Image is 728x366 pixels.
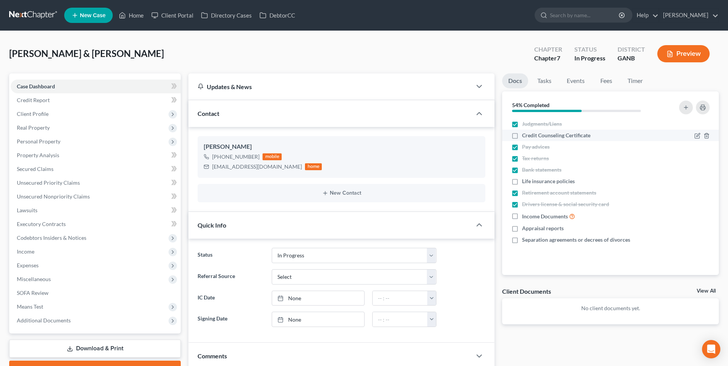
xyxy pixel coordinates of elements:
span: Credit Counseling Certificate [522,132,590,139]
div: mobile [263,153,282,160]
div: Status [574,45,605,54]
a: None [272,312,364,327]
div: [PHONE_NUMBER] [212,153,259,161]
strong: 54% Completed [512,102,550,108]
span: Means Test [17,303,43,310]
span: Client Profile [17,111,49,117]
div: GANB [618,54,645,63]
span: Secured Claims [17,166,54,172]
a: Docs [502,73,528,88]
span: Life insurance policies [522,177,575,185]
span: Pay advices [522,143,550,151]
a: [PERSON_NAME] [659,8,718,22]
a: Timer [621,73,649,88]
span: Judgments/Liens [522,120,562,128]
a: Home [115,8,148,22]
div: District [618,45,645,54]
a: Property Analysis [11,148,181,162]
label: Referral Source [194,269,268,285]
label: IC Date [194,291,268,306]
span: Bank statements [522,166,561,174]
p: No client documents yet. [508,304,713,312]
input: Search by name... [550,8,620,22]
span: Appraisal reports [522,224,564,232]
button: Preview [657,45,710,62]
span: SOFA Review [17,290,49,296]
div: [EMAIL_ADDRESS][DOMAIN_NAME] [212,163,302,171]
a: Directory Cases [197,8,256,22]
a: Lawsuits [11,203,181,217]
span: Contact [198,110,219,117]
span: Quick Info [198,221,226,229]
input: -- : -- [373,312,428,327]
span: Case Dashboard [17,83,55,89]
span: Unsecured Nonpriority Claims [17,193,90,200]
span: 7 [557,54,560,62]
a: View All [697,288,716,294]
div: Open Intercom Messenger [702,340,720,358]
span: Drivers license & social security card [522,200,609,208]
span: Income [17,248,34,255]
div: [PERSON_NAME] [204,142,479,151]
a: SOFA Review [11,286,181,300]
div: Updates & News [198,83,462,91]
input: -- : -- [373,291,428,306]
span: Retirement account statements [522,189,596,197]
span: Tax returns [522,155,549,162]
span: Unsecured Priority Claims [17,179,80,186]
div: In Progress [574,54,605,63]
a: Download & Print [9,340,181,358]
span: Executory Contracts [17,221,66,227]
a: Unsecured Nonpriority Claims [11,190,181,203]
span: [PERSON_NAME] & [PERSON_NAME] [9,48,164,59]
button: New Contact [204,190,479,196]
label: Signing Date [194,312,268,327]
div: Chapter [534,54,562,63]
span: Property Analysis [17,152,59,158]
a: Unsecured Priority Claims [11,176,181,190]
span: Miscellaneous [17,276,51,282]
span: Separation agreements or decrees of divorces [522,236,630,244]
span: Lawsuits [17,207,37,213]
span: Personal Property [17,138,60,145]
a: Help [633,8,658,22]
a: Executory Contracts [11,217,181,231]
span: Real Property [17,124,50,131]
a: Tasks [531,73,558,88]
a: Case Dashboard [11,80,181,93]
a: Client Portal [148,8,197,22]
a: DebtorCC [256,8,299,22]
label: Status [194,248,268,263]
a: Events [561,73,591,88]
div: Chapter [534,45,562,54]
a: None [272,291,364,306]
span: Expenses [17,262,39,268]
span: New Case [80,13,105,18]
a: Secured Claims [11,162,181,176]
div: Client Documents [502,287,551,295]
a: Credit Report [11,93,181,107]
span: Codebtors Insiders & Notices [17,234,86,241]
div: home [305,163,322,170]
a: Fees [594,73,618,88]
span: Credit Report [17,97,50,103]
span: Income Documents [522,213,568,220]
span: Comments [198,352,227,359]
span: Additional Documents [17,317,71,324]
